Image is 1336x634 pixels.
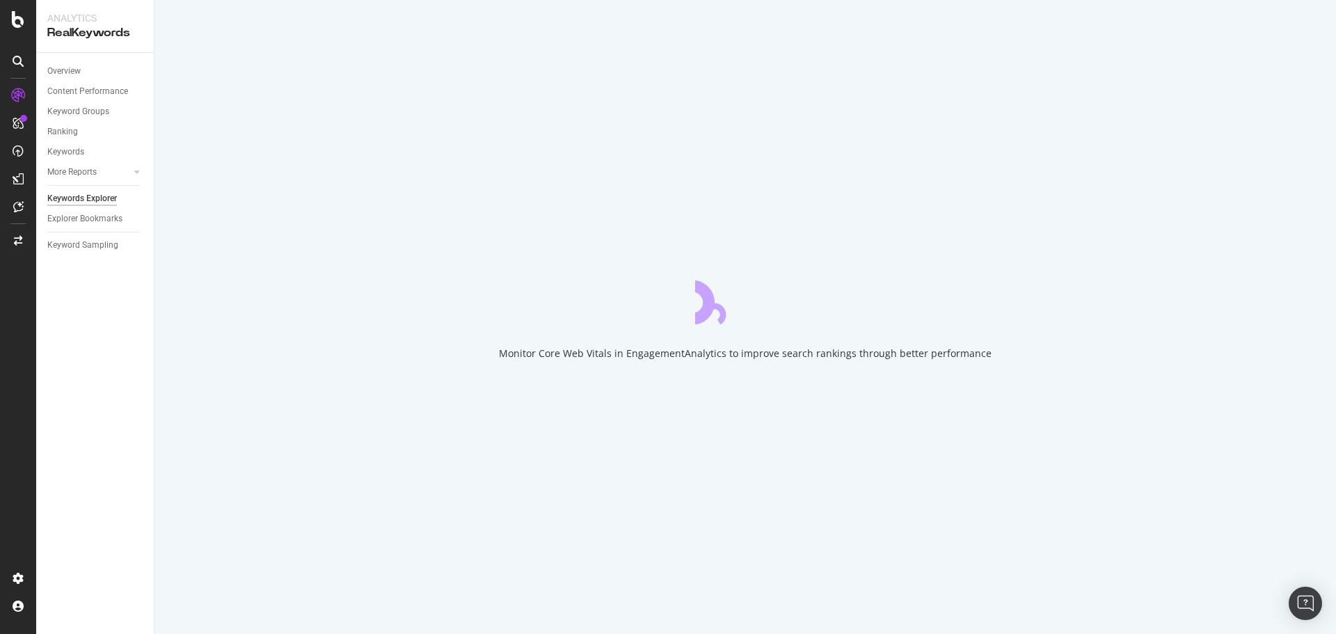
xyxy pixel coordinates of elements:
[1289,587,1322,620] div: Open Intercom Messenger
[47,212,122,226] div: Explorer Bookmarks
[47,64,144,79] a: Overview
[47,191,144,206] a: Keywords Explorer
[47,104,109,119] div: Keyword Groups
[47,191,117,206] div: Keywords Explorer
[47,145,84,159] div: Keywords
[47,145,144,159] a: Keywords
[47,165,97,180] div: More Reports
[47,11,143,25] div: Analytics
[47,125,78,139] div: Ranking
[695,274,795,324] div: animation
[47,165,130,180] a: More Reports
[47,64,81,79] div: Overview
[47,84,144,99] a: Content Performance
[499,347,992,360] div: Monitor Core Web Vitals in EngagementAnalytics to improve search rankings through better performance
[47,104,144,119] a: Keyword Groups
[47,125,144,139] a: Ranking
[47,238,144,253] a: Keyword Sampling
[47,84,128,99] div: Content Performance
[47,212,144,226] a: Explorer Bookmarks
[47,25,143,41] div: RealKeywords
[47,238,118,253] div: Keyword Sampling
